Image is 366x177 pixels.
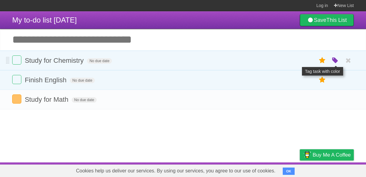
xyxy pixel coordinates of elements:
label: Done [12,75,21,84]
a: Terms [271,164,285,175]
a: SaveThis List [300,14,354,26]
a: Developers [239,164,264,175]
span: Study for Chemistry [25,57,85,64]
label: Star task [317,55,328,65]
a: Buy me a coffee [300,149,354,161]
img: Buy me a coffee [303,150,311,160]
label: Done [12,94,21,104]
span: No due date [87,58,112,64]
a: About [219,164,231,175]
span: My to-do list [DATE] [12,16,77,24]
span: Cookies help us deliver our services. By using our services, you agree to our use of cookies. [70,165,282,177]
b: This List [326,17,347,23]
label: Done [12,55,21,65]
span: No due date [72,97,96,103]
a: Privacy [292,164,308,175]
span: No due date [70,78,95,83]
a: Suggest a feature [315,164,354,175]
span: Study for Math [25,96,70,103]
button: OK [283,168,295,175]
span: Finish English [25,76,68,84]
span: Buy me a coffee [313,150,351,160]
